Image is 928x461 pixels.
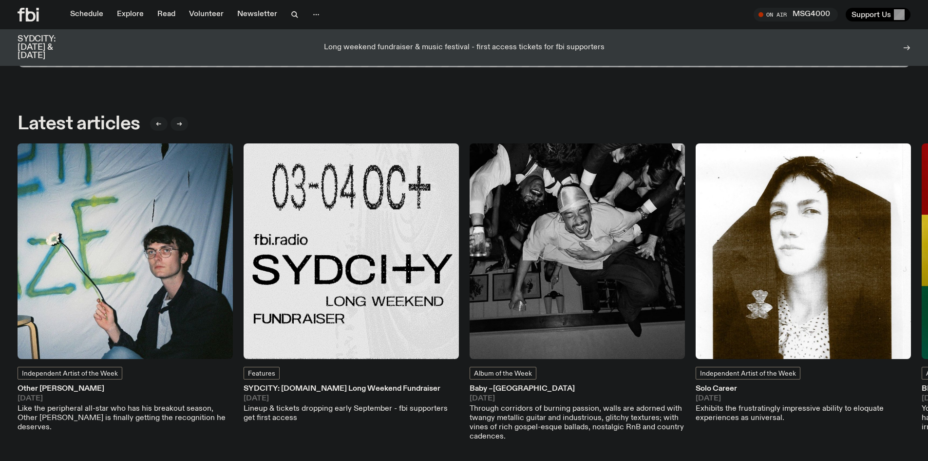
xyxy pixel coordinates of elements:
[18,367,122,380] a: Independent Artist of the Week
[474,370,532,377] span: Album of the Week
[696,143,911,359] img: A slightly sepia tinged, black and white portrait of Solo Career. She is looking at the camera wi...
[470,404,685,442] p: Through corridors of burning passion, walls are adorned with twangy metallic guitar and industrio...
[244,404,459,423] p: Lineup & tickets dropping early September - fbi supporters get first access
[248,370,275,377] span: Features
[183,8,229,21] a: Volunteer
[18,35,80,60] h3: SYDCITY: [DATE] & [DATE]
[244,395,459,402] span: [DATE]
[64,8,109,21] a: Schedule
[18,115,140,133] h2: Latest articles
[18,385,233,432] a: Other [PERSON_NAME][DATE]Like the peripheral all-star who has his breakout season, Other [PERSON_...
[470,143,685,359] img: A black and white upside down image of Dijon, held up by a group of people. His eyes are closed a...
[152,8,181,21] a: Read
[244,143,459,359] img: Black text on gray background. Reading top to bottom: 03-04 OCT. fbi.radio SYDCITY LONG WEEKEND F...
[493,385,575,393] span: [GEOGRAPHIC_DATA]
[18,385,233,393] h3: Other [PERSON_NAME]
[244,367,280,380] a: Features
[18,143,233,359] img: Other Joe sits to the right of frame, eyes acast, holding a flower with a long stem. He is sittin...
[754,8,838,21] button: On AirMSG4000
[231,8,283,21] a: Newsletter
[244,385,459,423] a: SYDCITY: [DOMAIN_NAME] Long Weekend Fundraiser[DATE]Lineup & tickets dropping early September - f...
[696,385,911,393] h3: Solo Career
[111,8,150,21] a: Explore
[18,404,233,433] p: Like the peripheral all-star who has his breakout season, Other [PERSON_NAME] is finally getting ...
[700,370,796,377] span: Independent Artist of the Week
[22,370,118,377] span: Independent Artist of the Week
[324,43,605,52] p: Long weekend fundraiser & music festival - first access tickets for fbi supporters
[696,404,911,423] p: Exhibits the frustratingly impressive ability to eloquate experiences as universal.
[696,385,911,423] a: Solo Career[DATE]Exhibits the frustratingly impressive ability to eloquate experiences as universal.
[18,395,233,402] span: [DATE]
[696,395,911,402] span: [DATE]
[470,385,685,441] a: Baby –[GEOGRAPHIC_DATA][DATE]Through corridors of burning passion, walls are adorned with twangy ...
[852,10,891,19] span: Support Us
[696,367,800,380] a: Independent Artist of the Week
[244,385,459,393] h3: SYDCITY: [DOMAIN_NAME] Long Weekend Fundraiser
[846,8,910,21] button: Support Us
[470,385,685,393] h3: Baby –
[470,367,536,380] a: Album of the Week
[470,395,685,402] span: [DATE]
